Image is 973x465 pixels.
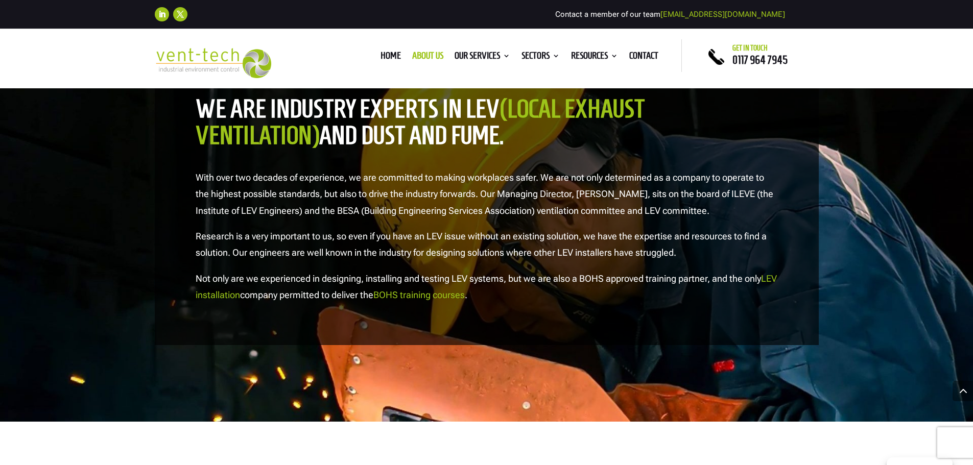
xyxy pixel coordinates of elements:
p: With over two decades of experience, we are committed to making workplaces safer. We are not only... [196,169,778,228]
a: Follow on X [173,7,187,21]
a: Contact [629,52,658,63]
img: 2023-09-27T08_35_16.549ZVENT-TECH---Clear-background [155,48,272,78]
a: BOHS training courses [373,289,465,300]
p: Not only are we experienced in designing, installing and testing LEV systems, but we are also a B... [196,271,778,304]
span: Contact a member of our team [555,10,785,19]
span: Get in touch [732,44,768,52]
p: Research is a very important to us, so even if you have an LEV issue without an existing solution... [196,228,778,271]
a: Sectors [521,52,560,63]
a: Home [381,52,401,63]
h2: we are industry experts in LEV and dust and fume. [196,95,778,154]
a: Our Services [455,52,510,63]
a: Resources [571,52,618,63]
a: Follow on LinkedIn [155,7,169,21]
span: (Local Exhaust Ventilation) [196,94,645,150]
a: LEV installation [196,273,777,300]
a: [EMAIL_ADDRESS][DOMAIN_NAME] [660,10,785,19]
a: 0117 964 7945 [732,54,788,66]
a: About us [412,52,443,63]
